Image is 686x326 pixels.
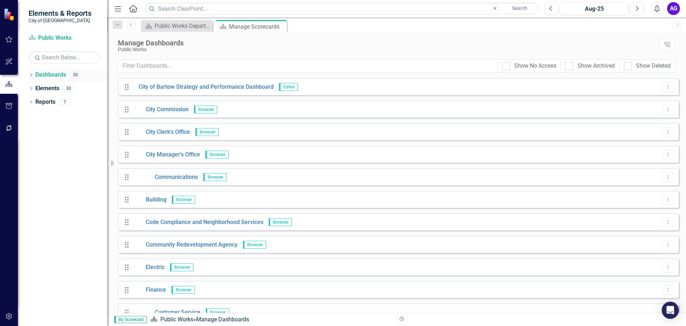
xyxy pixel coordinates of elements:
[194,106,217,113] span: Browser
[172,196,195,204] span: Browser
[133,196,166,204] a: Building
[29,18,91,23] small: City of [GEOGRAPHIC_DATA]
[243,241,266,249] span: Browser
[269,218,292,226] span: Browser
[560,2,628,15] button: Aug-25
[133,106,189,114] a: City Commission
[118,47,656,52] div: Public Works
[114,316,147,323] span: By Scorecard
[63,86,74,92] div: 30
[155,21,211,30] div: Public Works Department Dashboard
[170,263,193,271] span: Browser
[662,302,679,319] div: Open Intercom Messenger
[133,218,263,227] a: Code Compliance and Neighborhood Services
[59,99,70,105] div: 7
[133,128,190,136] a: City Clerk's Office
[133,173,198,181] a: Communications
[514,62,556,70] div: Show No Access
[145,3,539,15] input: Search ClearPoint...
[160,316,193,323] a: Public Works
[133,263,165,272] a: Electric
[667,2,680,15] button: AG
[118,39,656,47] div: Manage Dashboards
[502,4,537,14] button: Search
[133,286,166,294] a: Finance
[133,151,200,159] a: City Manager's Office
[29,34,100,42] a: Public Works
[636,62,671,70] div: Show Deleted
[118,59,498,73] input: Filter Dashboards...
[133,308,200,317] a: Customer Service
[133,83,274,91] a: City of Bartow Strategy and Performance Dashboard
[35,98,55,106] a: Reports
[577,62,615,70] div: Show Archived
[4,8,16,21] img: ClearPoint Strategy
[29,9,91,18] span: Elements & Reports
[195,128,219,136] span: Browser
[562,5,626,13] div: Aug-25
[29,51,100,64] input: Search Below...
[229,22,285,31] div: Manage Scorecards
[203,173,227,181] span: Browser
[70,72,81,78] div: 30
[206,308,229,316] span: Browser
[35,71,66,79] a: Dashboards
[133,241,238,249] a: Community Redevelopment Agency
[205,151,229,159] span: Browser
[143,21,211,30] a: Public Works Department Dashboard
[35,84,59,93] a: Elements
[171,286,195,294] span: Browser
[150,316,391,324] div: » Manage Dashboards
[279,83,298,91] span: Editor
[512,5,527,11] span: Search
